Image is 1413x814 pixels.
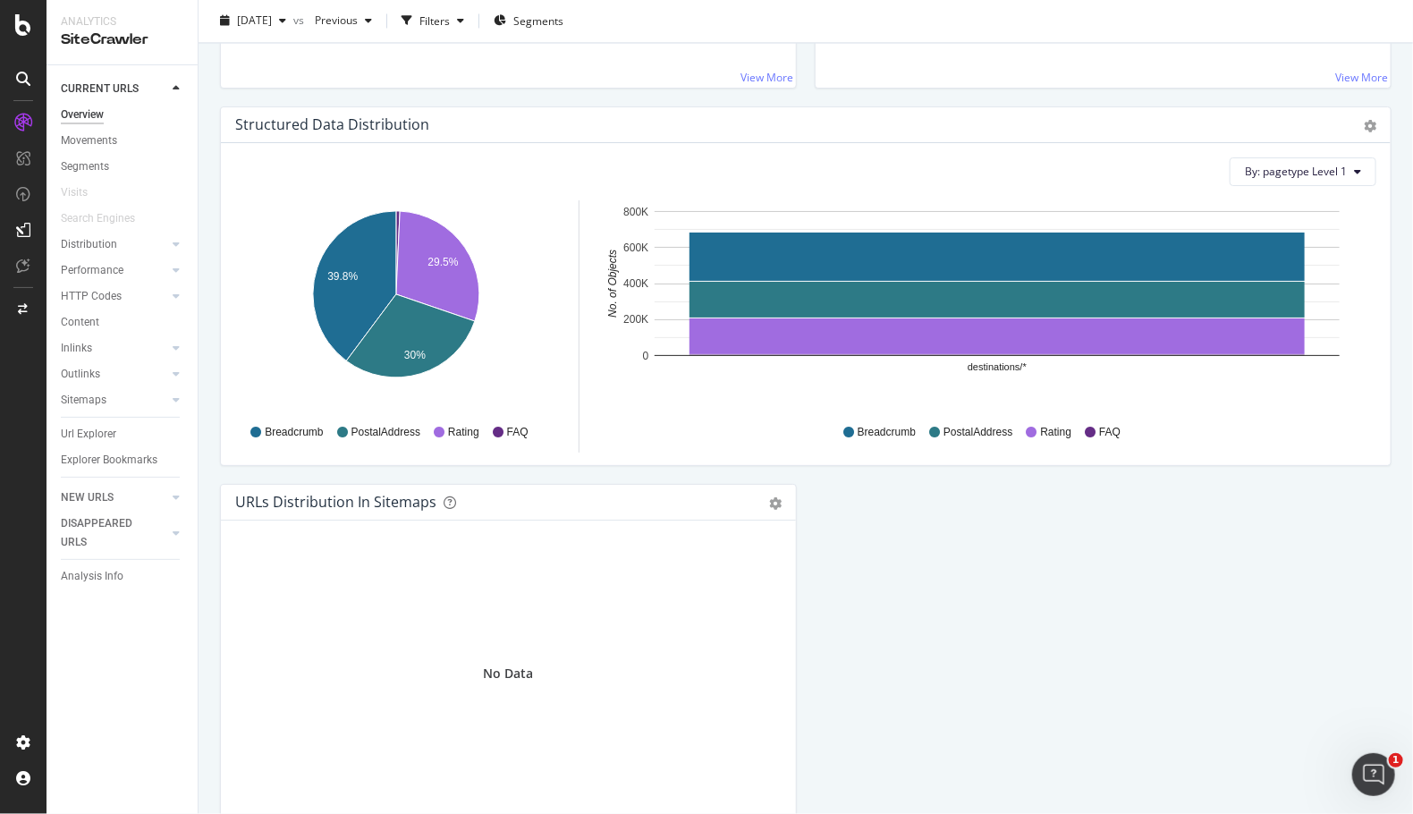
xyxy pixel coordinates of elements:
a: Analysis Info [61,567,185,586]
text: 800K [623,206,648,218]
svg: A chart. [601,200,1362,408]
span: Breadcrumb [858,425,916,440]
a: Movements [61,131,185,150]
span: PostalAddress [943,425,1012,440]
a: Distribution [61,235,167,254]
a: Inlinks [61,339,167,358]
span: 1 [1389,753,1403,767]
div: HTTP Codes [61,287,122,306]
div: NEW URLS [61,488,114,507]
div: Visits [61,183,88,202]
a: View More [740,70,793,85]
span: 2025 Aug. 19th [237,13,272,29]
a: Performance [61,261,167,280]
a: Content [61,313,185,332]
a: Overview [61,106,185,124]
span: Rating [1041,425,1072,440]
div: Url Explorer [61,425,116,444]
span: Rating [448,425,479,440]
a: View More [1335,70,1388,85]
iframe: Intercom live chat [1352,753,1395,796]
span: FAQ [507,425,529,440]
a: NEW URLS [61,488,167,507]
div: Overview [61,106,104,124]
div: Search Engines [61,209,135,228]
span: Previous [308,13,358,29]
text: 200K [623,313,648,326]
button: By: pagetype Level 1 [1230,157,1376,186]
div: URLs Distribution in Sitemaps [235,493,436,511]
button: [DATE] [213,7,293,36]
a: DISAPPEARED URLS [61,514,167,552]
text: 39.8% [327,270,358,283]
div: Structured Data Distribution [235,115,429,133]
button: Segments [487,7,571,36]
span: FAQ [1099,425,1121,440]
a: Outlinks [61,365,167,384]
text: 29.5% [427,257,458,269]
div: Inlinks [61,339,92,358]
span: Breadcrumb [265,425,323,440]
svg: A chart. [240,200,553,408]
div: No Data [484,665,534,683]
a: Search Engines [61,209,153,228]
div: Filters [419,13,450,29]
div: Explorer Bookmarks [61,451,157,470]
div: Performance [61,261,123,280]
button: Previous [308,7,379,36]
div: Analytics [61,14,183,30]
button: Filters [394,7,471,36]
div: gear [769,497,782,510]
div: gear [1364,120,1376,132]
span: Segments [513,13,563,29]
div: Content [61,313,99,332]
div: Distribution [61,235,117,254]
span: vs [293,13,308,29]
text: No. of Objects [606,250,619,318]
span: PostalAddress [351,425,420,440]
div: Sitemaps [61,391,106,410]
div: CURRENT URLS [61,80,139,98]
a: HTTP Codes [61,287,167,306]
text: 30% [404,349,426,361]
a: Sitemaps [61,391,167,410]
a: Segments [61,157,185,176]
div: SiteCrawler [61,30,183,50]
text: 0 [643,350,649,362]
span: By: pagetype Level 1 [1245,164,1347,179]
div: DISAPPEARED URLS [61,514,151,552]
div: Analysis Info [61,567,123,586]
div: Segments [61,157,109,176]
div: Movements [61,131,117,150]
text: 400K [623,277,648,290]
text: 600K [623,242,648,254]
text: destinations/* [968,361,1028,372]
a: CURRENT URLS [61,80,167,98]
a: Url Explorer [61,425,185,444]
div: Outlinks [61,365,100,384]
a: Explorer Bookmarks [61,451,185,470]
a: Visits [61,183,106,202]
